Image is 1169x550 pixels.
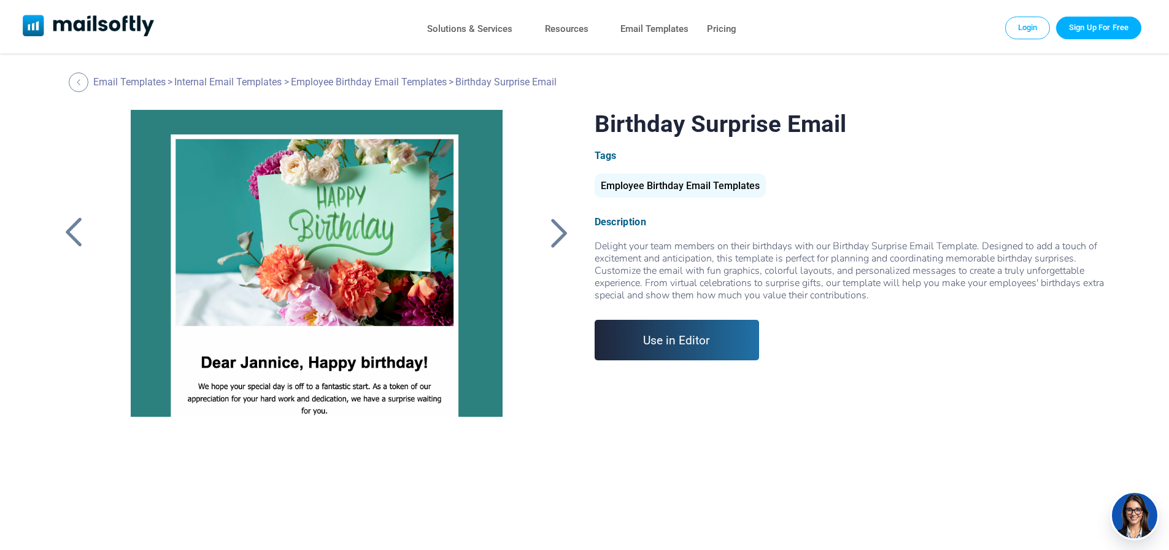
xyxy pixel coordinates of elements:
[595,150,1111,161] div: Tags
[1056,17,1141,39] a: Trial
[544,217,575,249] a: Back
[595,174,766,198] div: Employee Birthday Email Templates
[595,216,1111,228] div: Description
[595,110,1111,137] h1: Birthday Surprise Email
[595,320,760,360] a: Use in Editor
[707,20,736,38] a: Pricing
[595,185,766,190] a: Employee Birthday Email Templates
[291,76,447,88] a: Employee Birthday Email Templates
[93,76,166,88] a: Email Templates
[1005,17,1051,39] a: Login
[545,20,588,38] a: Resources
[23,15,155,39] a: Mailsoftly
[110,110,523,417] a: Birthday Surprise Email
[174,76,282,88] a: Internal Email Templates
[69,72,91,92] a: Back
[620,20,689,38] a: Email Templates
[58,217,89,249] a: Back
[595,240,1111,301] div: Delight your team members on their birthdays with our Birthday Surprise Email Template. Designed ...
[427,20,512,38] a: Solutions & Services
